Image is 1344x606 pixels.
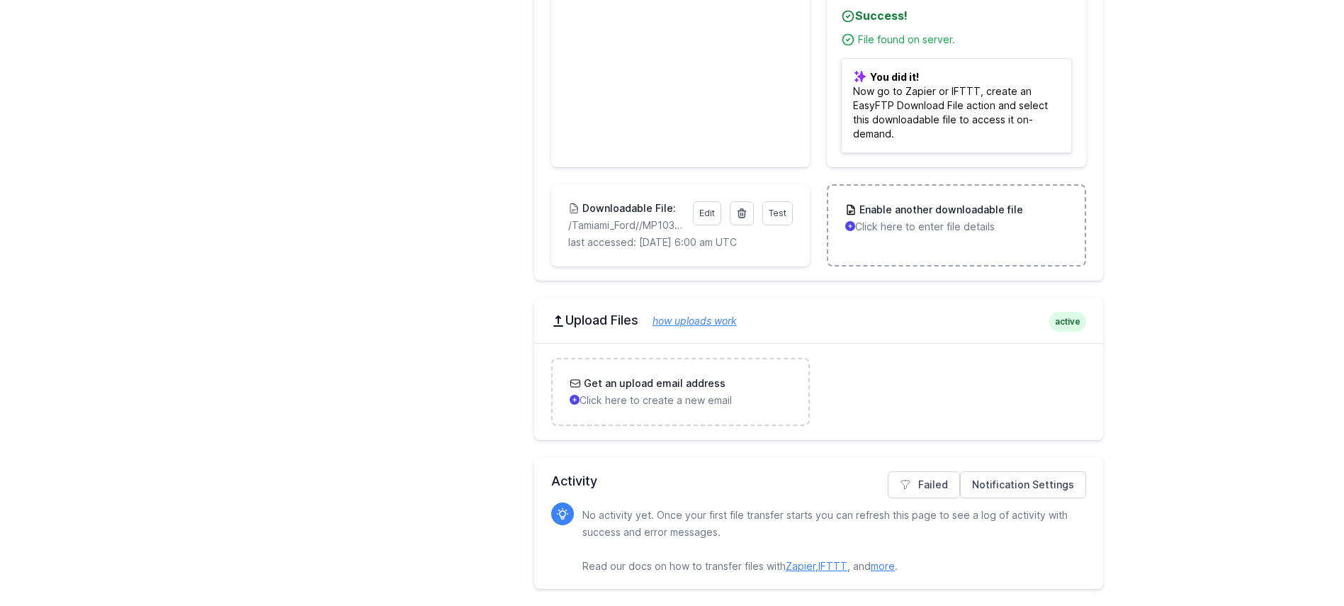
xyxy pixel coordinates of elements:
a: Notification Settings [960,471,1086,498]
a: Test [762,201,793,225]
p: /Tamiami_Ford//MP10366.csv [568,218,684,232]
a: Edit [693,201,721,225]
a: how uploads work [638,315,737,327]
a: Enable another downloadable file Click here to enter file details [828,186,1084,251]
b: You did it! [870,71,919,83]
p: Now go to Zapier or IFTTT, create an EasyFTP Download File action and select this downloadable fi... [841,58,1071,153]
h2: Activity [551,471,1086,491]
p: Click here to enter file details [845,220,1067,234]
span: active [1049,312,1086,332]
a: more [871,560,895,572]
h3: Get an upload email address [581,376,725,391]
span: Test [769,208,786,218]
h3: Downloadable File: [580,201,676,215]
a: Get an upload email address Click here to create a new email [553,359,808,425]
p: No activity yet. Once your first file transfer starts you can refresh this page to see a log of a... [582,507,1075,575]
h4: Success! [841,7,1071,24]
p: Click here to create a new email [570,393,791,408]
h3: Enable another downloadable file [857,203,1023,217]
a: Failed [888,471,960,498]
p: last accessed: [DATE] 6:00 am UTC [568,235,793,249]
iframe: Drift Widget Chat Controller [1273,535,1327,589]
div: File found on server. [858,33,1071,47]
a: IFTTT [818,560,847,572]
a: Zapier [786,560,815,572]
h2: Upload Files [551,312,1086,329]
